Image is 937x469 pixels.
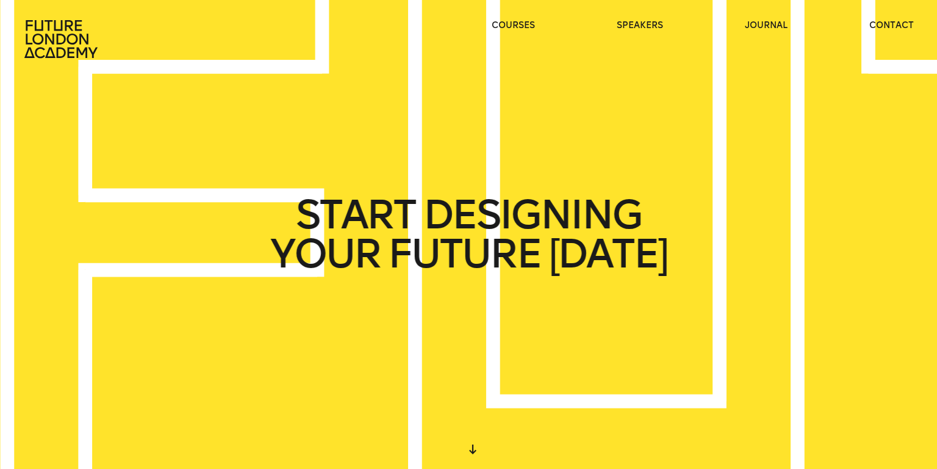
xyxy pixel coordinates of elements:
[617,20,663,32] a: speakers
[270,234,380,274] span: YOUR
[492,20,535,32] a: courses
[423,195,641,234] span: DESIGNING
[548,234,667,274] span: [DATE]
[869,20,914,32] a: contact
[388,234,540,274] span: FUTURE
[296,195,415,234] span: START
[745,20,788,32] a: journal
